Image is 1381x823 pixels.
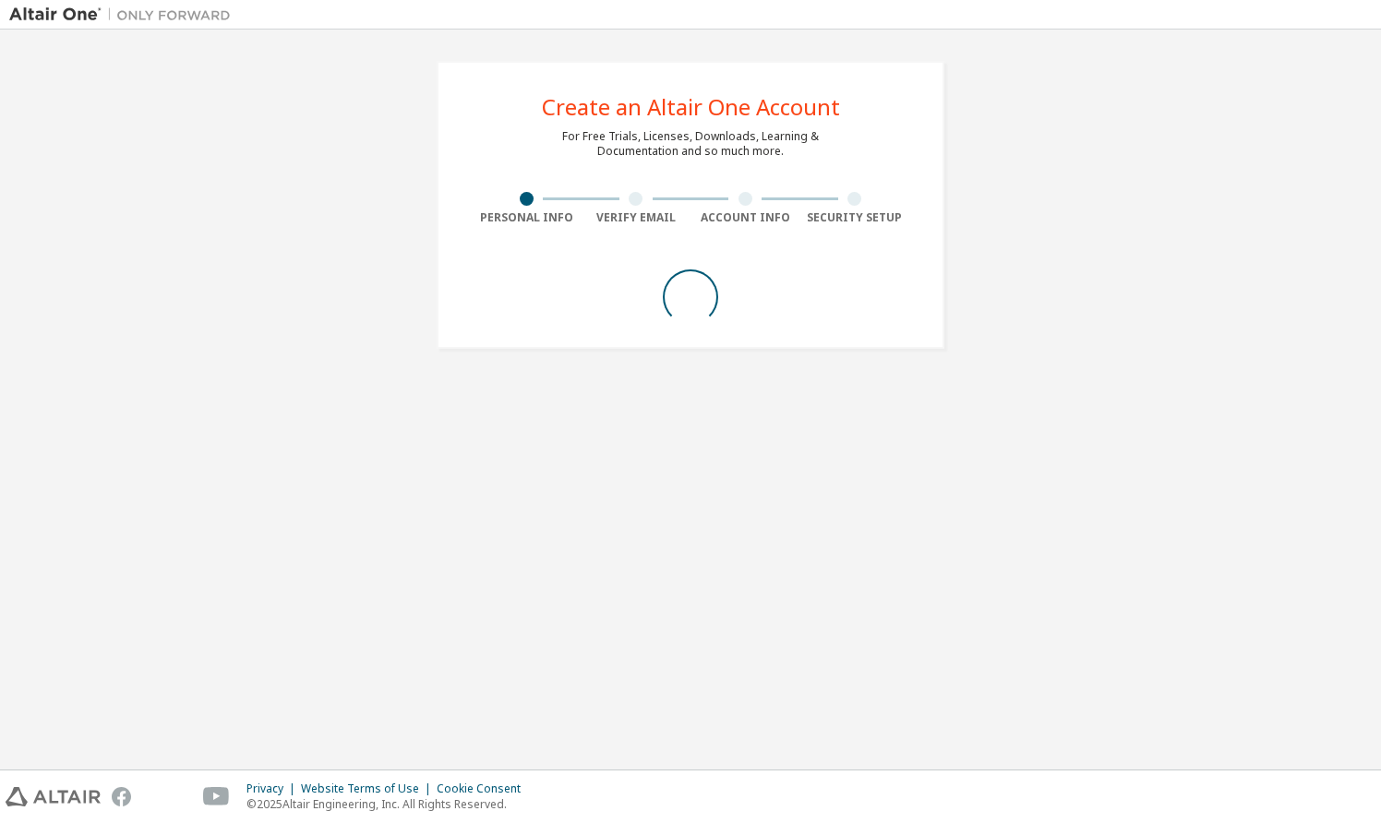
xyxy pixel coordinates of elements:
[246,796,532,812] p: © 2025 Altair Engineering, Inc. All Rights Reserved.
[112,787,131,806] img: facebook.svg
[690,210,800,225] div: Account Info
[437,781,532,796] div: Cookie Consent
[9,6,240,24] img: Altair One
[472,210,582,225] div: Personal Info
[542,96,840,118] div: Create an Altair One Account
[562,129,819,159] div: For Free Trials, Licenses, Downloads, Learning & Documentation and so much more.
[582,210,691,225] div: Verify Email
[6,787,101,806] img: altair_logo.svg
[301,781,437,796] div: Website Terms of Use
[246,781,301,796] div: Privacy
[203,787,230,806] img: youtube.svg
[800,210,910,225] div: Security Setup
